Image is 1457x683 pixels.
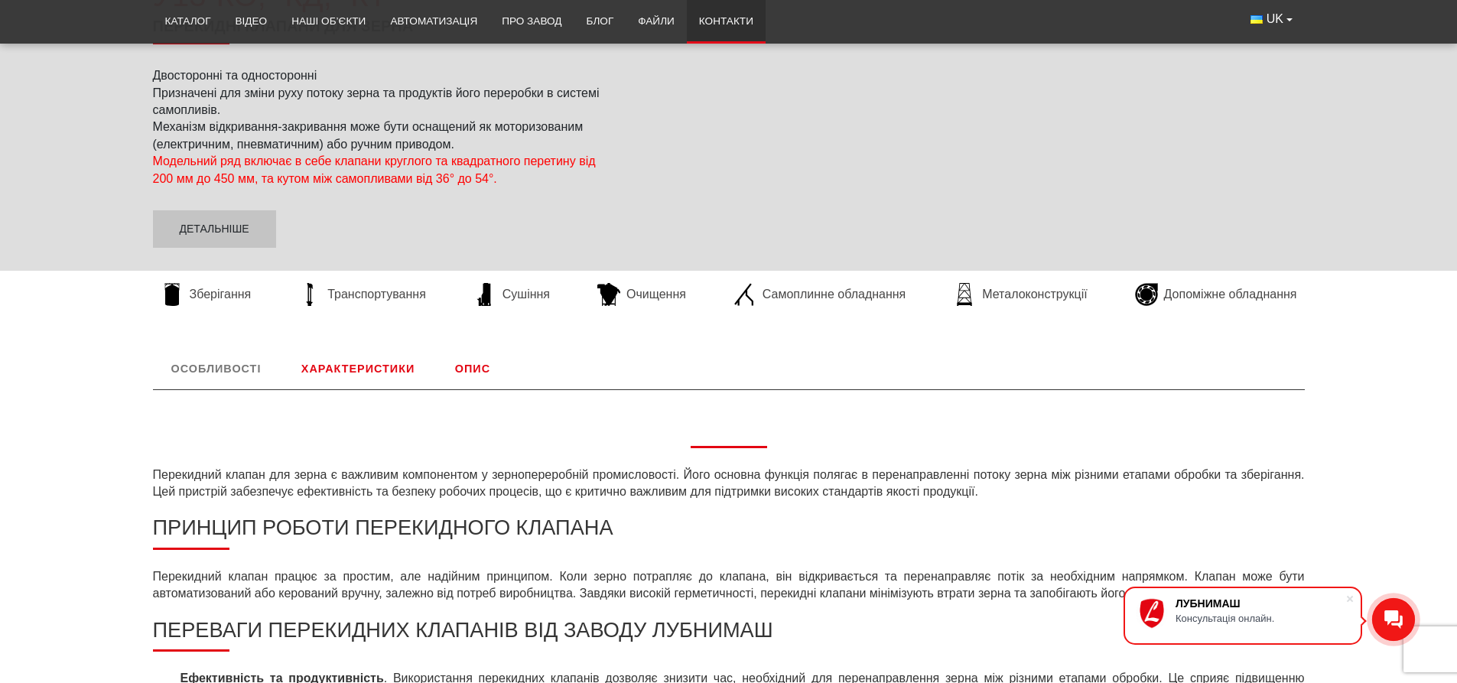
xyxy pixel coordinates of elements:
a: Контакти [687,5,766,38]
a: Металоконструкції [945,283,1094,306]
button: UK [1238,5,1304,34]
a: Допоміжне обладнання [1127,283,1305,306]
span: Самоплинне обладнання [763,286,906,303]
a: Файли [626,5,687,38]
a: Транспортування [291,283,434,306]
span: Допоміжне обладнання [1164,286,1297,303]
a: Самоплинне обладнання [726,283,913,306]
p: Перекидний клапан для зерна є важливим компонентом у зернопереробній промисловості. Його основна ... [153,467,1305,501]
a: Автоматизація [378,5,489,38]
span: Зберігання [190,286,252,303]
span: Металоконструкції [982,286,1087,303]
div: ЛУБНИМАШ [1176,597,1345,610]
a: Очищення [590,283,694,306]
p: Двосторонні та односторонні Призначені для зміни руху потоку зерна та продуктів його переробки в ... [153,67,620,187]
span: Модельний ряд включає в себе клапани круглого та квадратного перетину від 200 мм до 450 мм, та ку... [153,154,596,184]
span: UK [1267,11,1283,28]
h2: Принцип роботи перекидного клапана [153,516,1305,550]
a: Характеристики [283,349,433,389]
div: Консультація онлайн. [1176,613,1345,624]
h2: Переваги перекидних клапанів від заводу Лубнимаш [153,618,1305,652]
span: Транспортування [327,286,426,303]
a: Сушіння [466,283,558,306]
span: Сушіння [502,286,550,303]
a: Зберігання [153,283,259,306]
a: Про завод [489,5,574,38]
a: Наші об’єкти [279,5,378,38]
p: Перекидний клапан працює за простим, але надійним принципом. Коли зерно потрапляє до клапана, він... [153,568,1305,603]
a: Блог [574,5,626,38]
span: Очищення [626,286,686,303]
a: Опис [437,349,509,389]
a: Детальніше [153,210,276,249]
img: Українська [1250,15,1263,24]
a: Каталог [153,5,223,38]
a: Відео [223,5,280,38]
a: Особливості [153,349,280,389]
